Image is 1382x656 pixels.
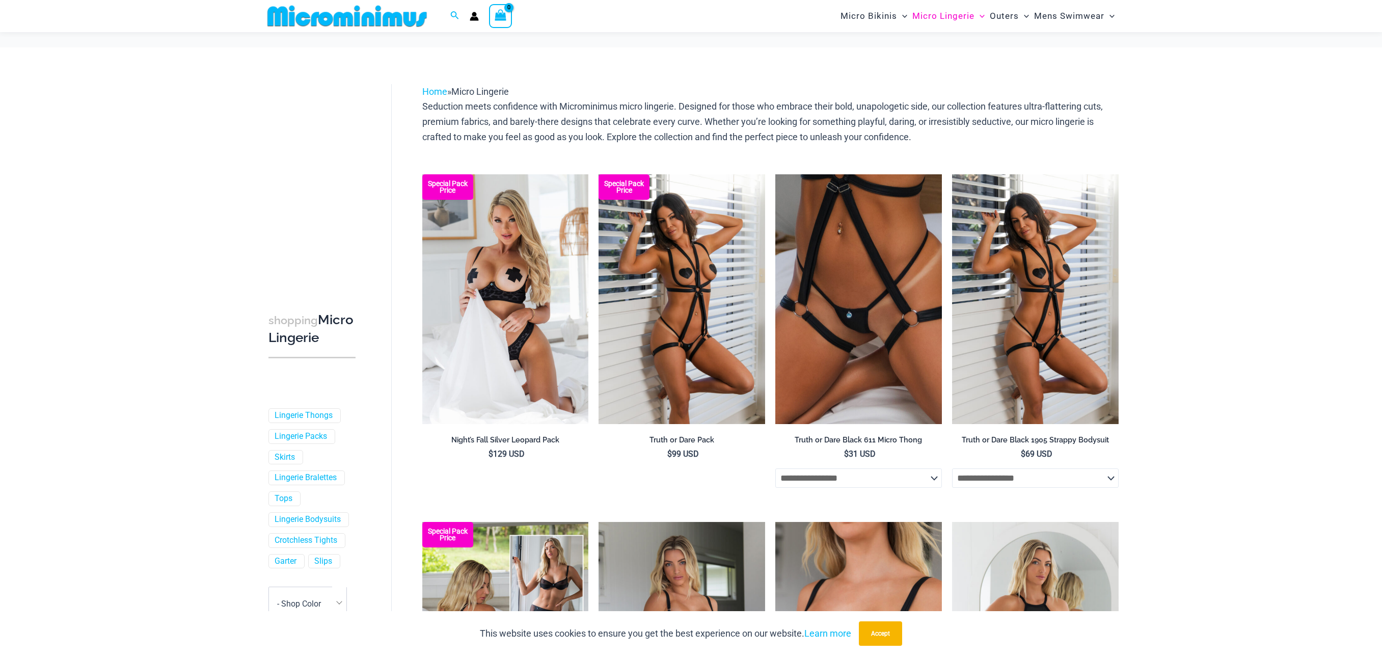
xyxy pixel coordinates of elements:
b: Special Pack Price [422,528,473,541]
span: Menu Toggle [897,3,907,29]
a: OutersMenu ToggleMenu Toggle [987,3,1032,29]
a: Lingerie Thongs [275,410,333,421]
span: » [422,86,509,97]
span: $ [667,449,672,459]
h3: Micro Lingerie [268,311,356,347]
span: Outers [990,3,1019,29]
nav: Site Navigation [836,2,1119,31]
img: Truth or Dare Black 1905 Bodysuit 611 Micro 07 [599,174,765,424]
img: MM SHOP LOGO FLAT [263,5,431,28]
a: View Shopping Cart, empty [489,4,512,28]
h2: Truth or Dare Black 1905 Strappy Bodysuit [952,435,1119,445]
bdi: 31 USD [844,449,876,459]
a: Truth or Dare Black 611 Micro Thong [775,435,942,449]
a: Micro LingerieMenu ToggleMenu Toggle [910,3,987,29]
a: Truth or Dare Black 1905 Bodysuit 611 Micro 07 Truth or Dare Black 1905 Bodysuit 611 Micro 06Trut... [599,174,765,424]
img: Nights Fall Silver Leopard 1036 Bra 6046 Thong 09v2 [422,174,589,424]
span: - Shop Color [277,599,321,609]
a: Home [422,86,447,97]
a: Truth or Dare Black 1905 Strappy Bodysuit [952,435,1119,449]
span: Menu Toggle [1019,3,1029,29]
span: $ [489,449,493,459]
a: Truth or Dare Black 1905 Bodysuit 611 Micro 07Truth or Dare Black 1905 Bodysuit 611 Micro 05Truth... [952,174,1119,424]
span: Micro Lingerie [912,3,974,29]
p: Seduction meets confidence with Microminimus micro lingerie. Designed for those who embrace their... [422,99,1119,144]
a: Learn more [804,628,851,639]
span: Micro Bikinis [841,3,897,29]
b: Special Pack Price [599,180,649,194]
span: - Shop Color [269,587,346,620]
a: Truth or Dare Pack [599,435,765,449]
bdi: 69 USD [1021,449,1052,459]
h2: Night’s Fall Silver Leopard Pack [422,435,589,445]
span: $ [1021,449,1025,459]
a: Tops [275,493,292,504]
a: Slips [314,556,332,567]
b: Special Pack Price [422,180,473,194]
span: Mens Swimwear [1034,3,1104,29]
a: Micro BikinisMenu ToggleMenu Toggle [838,3,910,29]
a: Lingerie Bodysuits [275,514,341,525]
img: Truth or Dare Black Micro 02 [775,174,942,424]
a: Search icon link [450,10,459,22]
p: This website uses cookies to ensure you get the best experience on our website. [480,626,851,641]
span: Menu Toggle [974,3,985,29]
span: Micro Lingerie [451,86,509,97]
img: Truth or Dare Black 1905 Bodysuit 611 Micro 07 [952,174,1119,424]
h2: Truth or Dare Pack [599,435,765,445]
span: Menu Toggle [1104,3,1115,29]
button: Accept [859,621,902,646]
a: Lingerie Packs [275,431,327,442]
a: Night’s Fall Silver Leopard Pack [422,435,589,449]
span: $ [844,449,849,459]
a: Nights Fall Silver Leopard 1036 Bra 6046 Thong 09v2 Nights Fall Silver Leopard 1036 Bra 6046 Thon... [422,174,589,424]
a: Crotchless Tights [275,535,337,546]
a: Truth or Dare Black Micro 02Truth or Dare Black 1905 Bodysuit 611 Micro 12Truth or Dare Black 190... [775,174,942,424]
a: Mens SwimwearMenu ToggleMenu Toggle [1032,3,1117,29]
a: Account icon link [470,12,479,21]
h2: Truth or Dare Black 611 Micro Thong [775,435,942,445]
iframe: TrustedSite Certified [268,76,360,280]
a: Lingerie Bralettes [275,473,337,483]
span: - Shop Color [268,587,347,620]
span: shopping [268,314,318,327]
bdi: 99 USD [667,449,699,459]
a: Garter [275,556,296,567]
a: Skirts [275,452,295,463]
bdi: 129 USD [489,449,525,459]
